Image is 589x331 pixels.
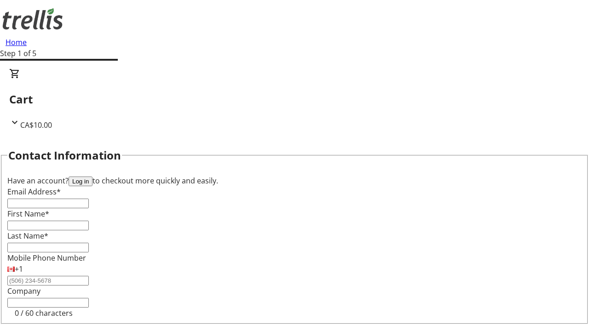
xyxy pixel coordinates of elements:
label: Last Name* [7,231,48,241]
div: CartCA$10.00 [9,68,580,131]
label: First Name* [7,209,49,219]
h2: Cart [9,91,580,108]
div: Have an account? to checkout more quickly and easily. [7,175,582,186]
label: Email Address* [7,187,61,197]
h2: Contact Information [8,147,121,164]
input: (506) 234-5678 [7,276,89,285]
label: Mobile Phone Number [7,253,86,263]
button: Log in [69,177,92,186]
label: Company [7,286,40,296]
tr-character-limit: 0 / 60 characters [15,308,73,318]
span: CA$10.00 [20,120,52,130]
